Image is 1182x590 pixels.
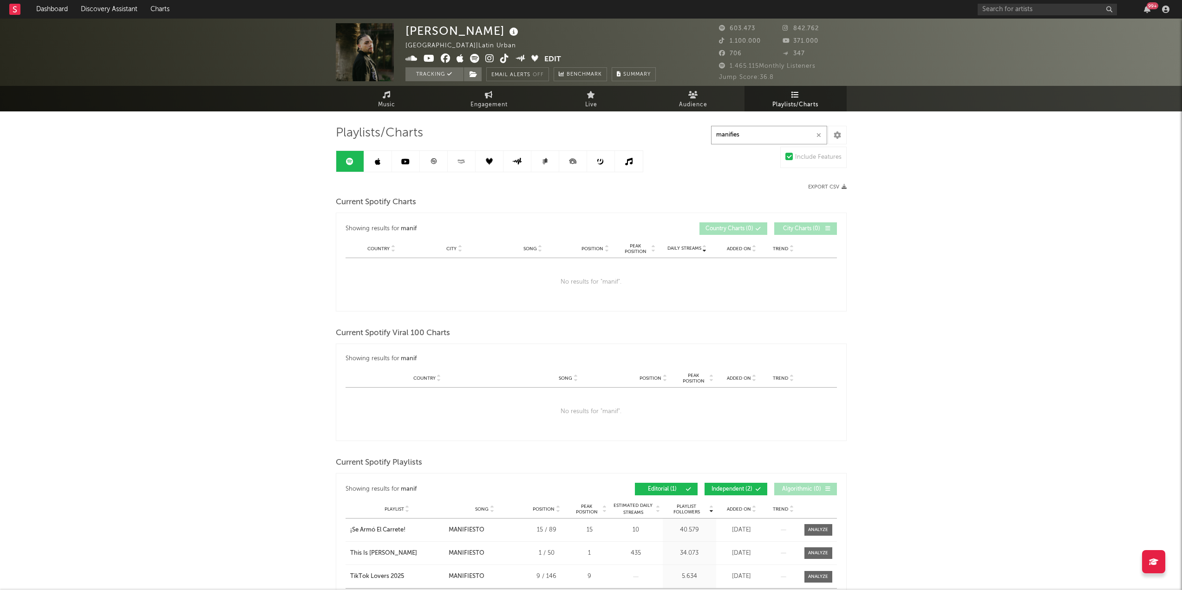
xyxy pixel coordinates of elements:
a: Audience [642,86,744,111]
button: City Charts(0) [774,222,837,235]
div: MANIFIESTO [449,525,484,535]
div: Showing results for [346,353,591,364]
button: Independent(2) [705,483,767,495]
button: Summary [612,67,656,81]
span: Song [559,376,572,381]
div: 9 / 146 [526,572,568,581]
span: Algorithmic ( 0 ) [780,486,823,492]
a: This Is [PERSON_NAME] [350,549,444,558]
span: Current Spotify Viral 100 Charts [336,328,450,339]
span: Country Charts ( 0 ) [705,226,753,232]
div: 99 + [1147,2,1158,9]
div: 34.073 [665,549,714,558]
div: MANIFIESTO [449,572,484,581]
em: Off [533,72,544,78]
span: Trend [773,506,788,512]
div: [PERSON_NAME] [405,23,521,39]
span: Current Spotify Charts [336,197,416,208]
a: TikTok Lovers 2025 [350,572,444,581]
div: MANIFIESTO [449,549,484,558]
span: City [446,246,457,252]
div: 9 [572,572,607,581]
div: TikTok Lovers 2025 [350,572,404,581]
div: [DATE] [718,572,765,581]
button: Editorial(1) [635,483,698,495]
span: 1.100.000 [719,38,761,44]
div: 435 [612,549,660,558]
div: [DATE] [718,525,765,535]
button: Algorithmic(0) [774,483,837,495]
div: 15 / 89 [526,525,568,535]
div: manif [401,484,417,495]
span: Position [581,246,603,252]
input: Search Playlists/Charts [711,126,827,144]
div: This Is [PERSON_NAME] [350,549,417,558]
a: ¡Se Armó El Carrete! [350,525,444,535]
div: 5.634 [665,572,714,581]
a: Engagement [438,86,540,111]
a: Live [540,86,642,111]
span: 706 [719,51,742,57]
span: 347 [783,51,805,57]
span: Song [475,506,489,512]
button: Edit [544,54,561,65]
span: Music [378,99,395,110]
span: 603.473 [719,26,755,32]
span: Benchmark [567,69,602,80]
div: No results for " manif ". [346,258,837,306]
div: Include Features [795,152,842,163]
a: Playlists/Charts [744,86,847,111]
span: Daily Streams [667,245,701,252]
button: Export CSV [808,184,847,190]
span: 1.465.115 Monthly Listeners [719,63,816,69]
div: manif [401,353,417,364]
button: Tracking [405,67,464,81]
div: Showing results for [346,483,591,495]
span: Trend [773,376,788,381]
span: Peak Position [572,504,601,515]
div: Showing results for [346,222,591,235]
span: Summary [623,72,651,77]
button: Country Charts(0) [699,222,767,235]
div: 40.579 [665,525,714,535]
span: 371.000 [783,38,818,44]
span: Song [523,246,537,252]
span: Position [640,376,661,381]
span: Added On [727,376,751,381]
span: Trend [773,246,788,252]
span: Position [533,506,555,512]
span: Playlists/Charts [772,99,818,110]
span: Added On [727,246,751,252]
span: Independent ( 2 ) [711,486,753,492]
span: Peak Position [679,373,708,384]
span: Audience [679,99,707,110]
div: 10 [612,525,660,535]
span: Playlist [385,506,404,512]
div: [DATE] [718,549,765,558]
div: 1 [572,549,607,558]
div: ¡Se Armó El Carrete! [350,525,405,535]
span: Playlists/Charts [336,128,423,139]
a: Benchmark [554,67,607,81]
button: 99+ [1144,6,1150,13]
span: Country [413,376,436,381]
span: Editorial ( 1 ) [641,486,684,492]
div: No results for " manif ". [346,388,837,436]
span: 842.762 [783,26,819,32]
span: Engagement [470,99,508,110]
span: Added On [727,506,751,512]
span: Playlist Followers [665,504,708,515]
span: Country [367,246,390,252]
span: Live [585,99,597,110]
div: 15 [572,525,607,535]
span: Peak Position [621,243,650,254]
a: Music [336,86,438,111]
span: Estimated Daily Streams [612,502,655,516]
span: City Charts ( 0 ) [780,226,823,232]
div: manif [401,223,417,234]
span: Jump Score: 36.8 [719,74,774,80]
button: Email AlertsOff [486,67,549,81]
div: [GEOGRAPHIC_DATA] | Latin Urban [405,40,527,52]
div: 1 / 50 [526,549,568,558]
span: Current Spotify Playlists [336,457,422,468]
